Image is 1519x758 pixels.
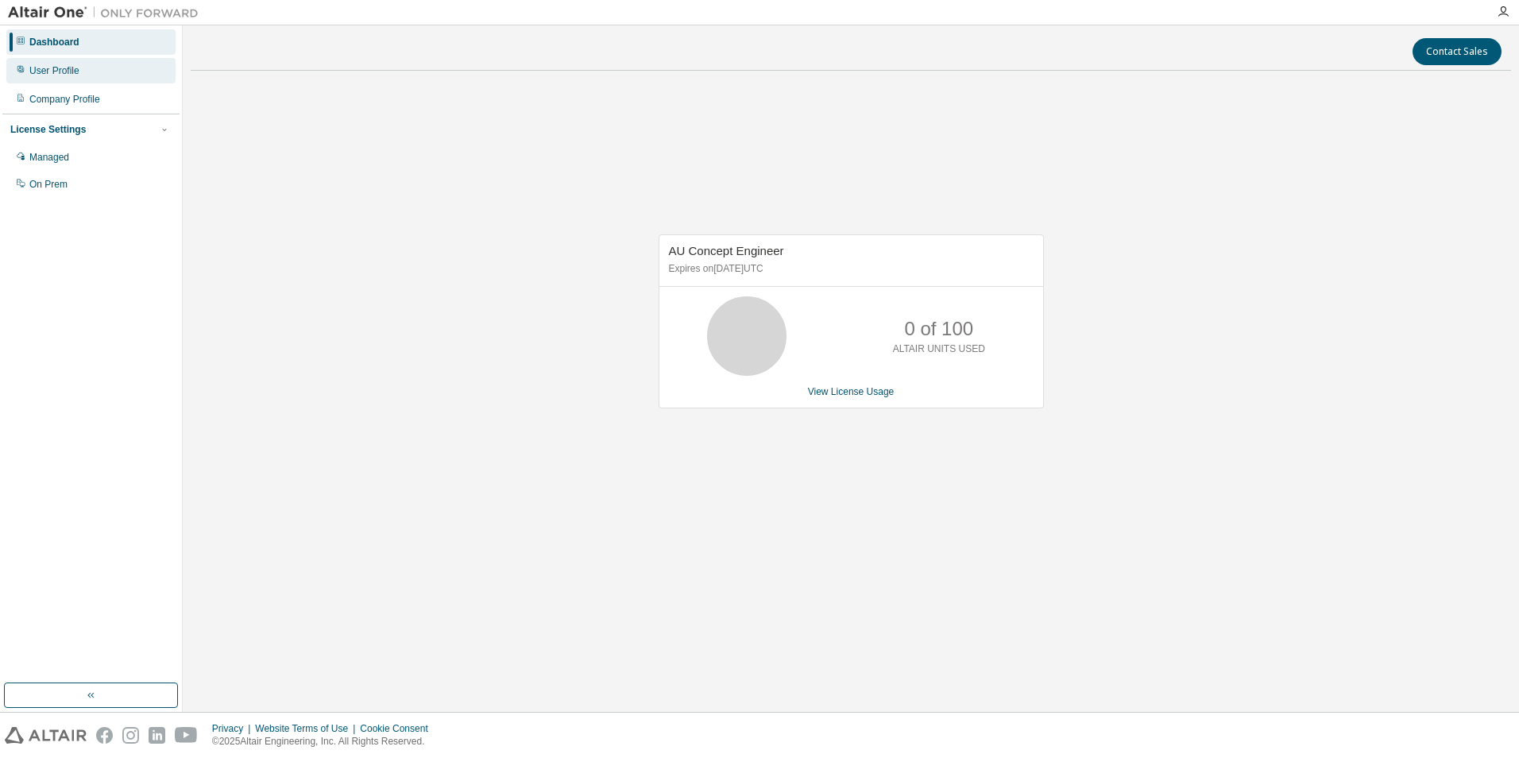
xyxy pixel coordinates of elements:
[1413,38,1502,65] button: Contact Sales
[29,178,68,191] div: On Prem
[29,64,79,77] div: User Profile
[893,342,985,356] p: ALTAIR UNITS USED
[29,151,69,164] div: Managed
[669,262,1030,276] p: Expires on [DATE] UTC
[212,722,255,735] div: Privacy
[212,735,438,748] p: © 2025 Altair Engineering, Inc. All Rights Reserved.
[904,315,973,342] p: 0 of 100
[122,727,139,744] img: instagram.svg
[5,727,87,744] img: altair_logo.svg
[175,727,198,744] img: youtube.svg
[255,722,360,735] div: Website Terms of Use
[96,727,113,744] img: facebook.svg
[360,722,437,735] div: Cookie Consent
[29,36,79,48] div: Dashboard
[149,727,165,744] img: linkedin.svg
[10,123,86,136] div: License Settings
[8,5,207,21] img: Altair One
[808,386,895,397] a: View License Usage
[29,93,100,106] div: Company Profile
[669,244,784,257] span: AU Concept Engineer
